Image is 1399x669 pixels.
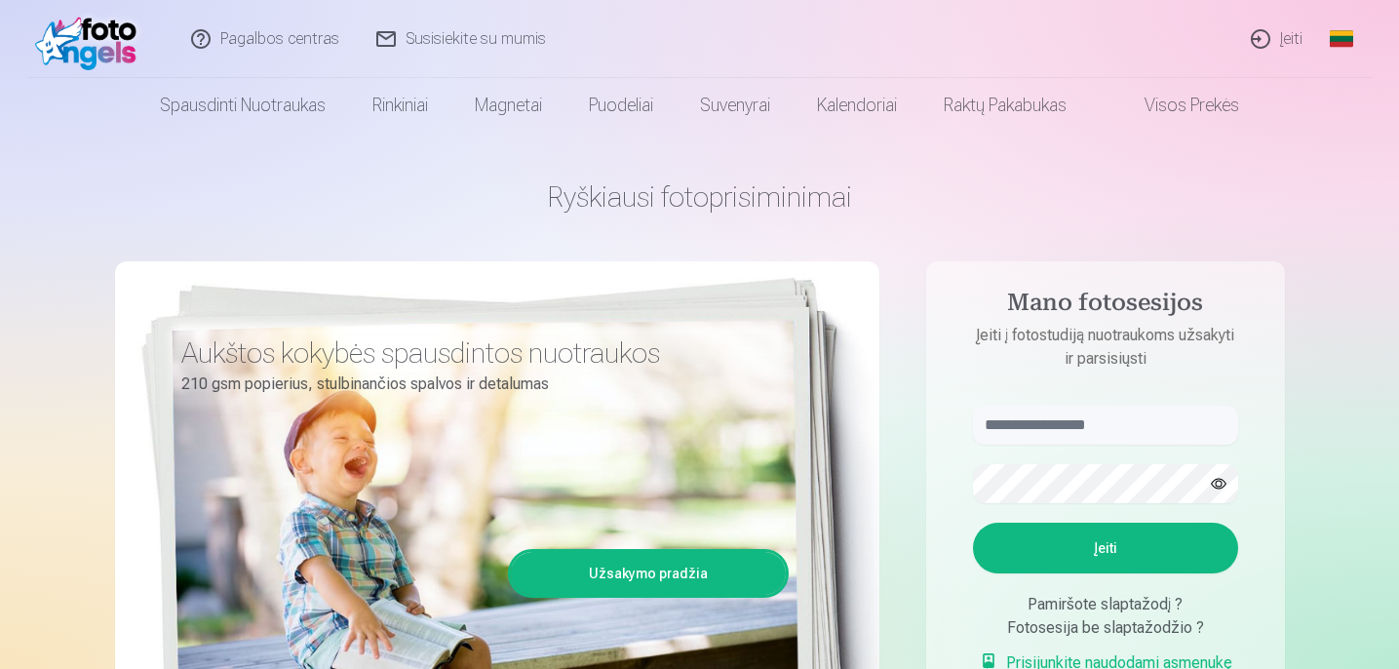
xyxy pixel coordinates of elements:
[973,616,1238,640] div: Fotosesija be slaptažodžio ?
[451,78,565,133] a: Magnetai
[920,78,1090,133] a: Raktų pakabukas
[511,552,786,595] a: Užsakymo pradžia
[677,78,794,133] a: Suvenyrai
[953,289,1258,324] h4: Mano fotosesijos
[565,78,677,133] a: Puodeliai
[973,523,1238,573] button: Įeiti
[973,593,1238,616] div: Pamiršote slaptažodį ?
[35,8,147,70] img: /fa2
[794,78,920,133] a: Kalendoriai
[181,371,774,398] p: 210 gsm popierius, stulbinančios spalvos ir detalumas
[953,324,1258,371] p: Įeiti į fotostudiją nuotraukoms užsakyti ir parsisiųsti
[115,179,1285,215] h1: Ryškiausi fotoprisiminimai
[136,78,349,133] a: Spausdinti nuotraukas
[1090,78,1263,133] a: Visos prekės
[349,78,451,133] a: Rinkiniai
[181,335,774,371] h3: Aukštos kokybės spausdintos nuotraukos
